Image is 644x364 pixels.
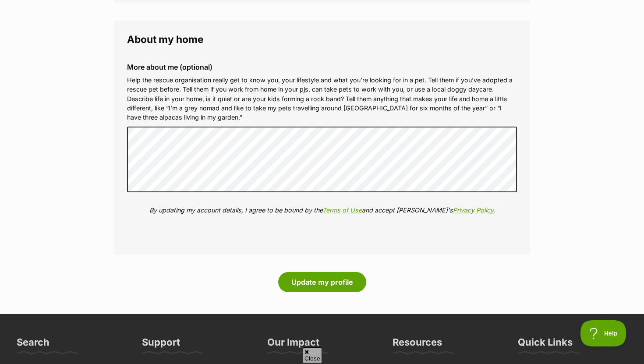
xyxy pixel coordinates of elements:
[142,336,180,353] h3: Support
[518,336,573,353] h3: Quick Links
[393,336,442,353] h3: Resources
[127,75,517,122] p: Help the rescue organisation really get to know you, your lifestyle and what you’re looking for i...
[127,63,517,71] label: More about me (optional)
[114,21,530,255] fieldset: About my home
[267,336,319,353] h3: Our Impact
[303,347,322,363] span: Close
[17,336,50,353] h3: Search
[127,205,517,215] p: By updating my account details, I agree to be bound by the and accept [PERSON_NAME]'s
[127,34,517,45] legend: About my home
[278,272,366,292] button: Update my profile
[322,206,362,214] a: Terms of Use
[580,320,626,346] iframe: Help Scout Beacon - Open
[453,206,495,214] a: Privacy Policy.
